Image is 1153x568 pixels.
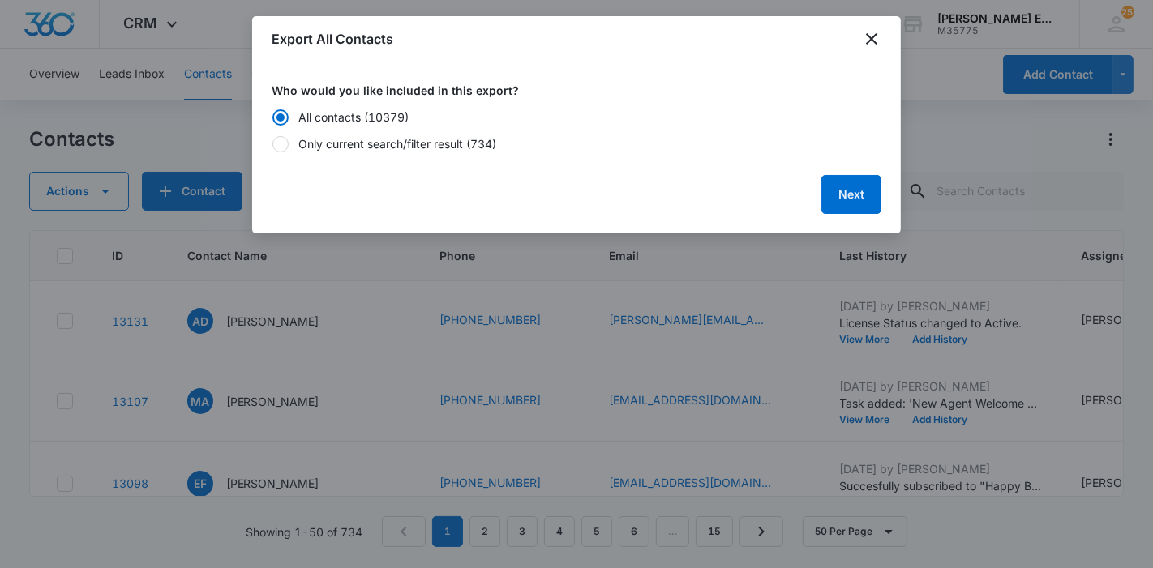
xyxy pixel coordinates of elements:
[298,135,496,152] div: Only current search/filter result (734)
[862,29,881,49] button: close
[298,109,409,126] div: All contacts (10379)
[272,29,393,49] h1: Export All Contacts
[821,175,881,214] button: Next
[272,82,881,99] label: Who would you like included in this export?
